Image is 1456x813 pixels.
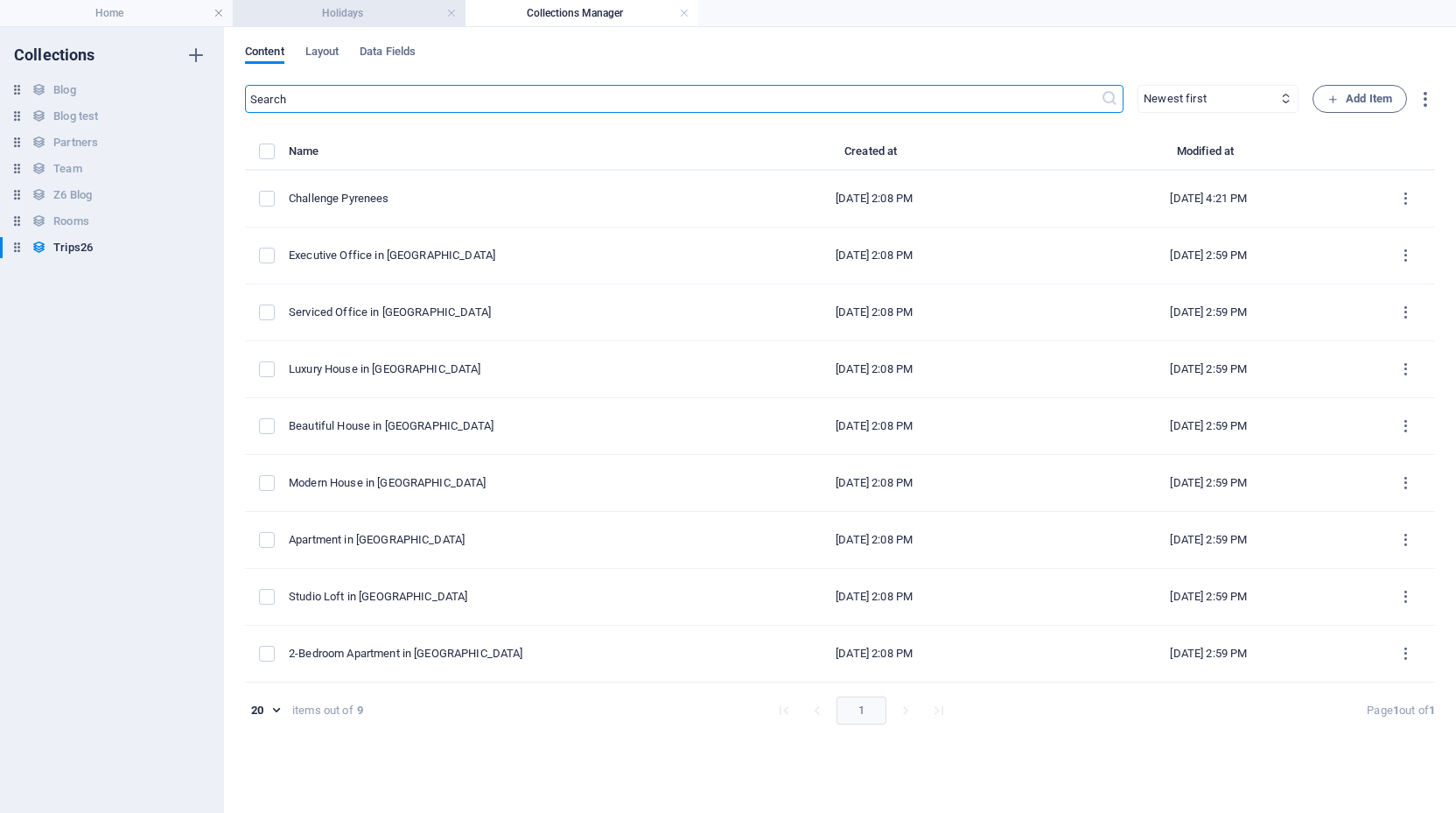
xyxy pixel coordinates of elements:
strong: 1 [1429,704,1435,717]
th: Created at [707,141,1041,171]
div: Challenge Pyrenees [289,191,693,207]
div: [DATE] 2:08 PM [721,532,1027,548]
div: [DATE] 2:59 PM [1055,305,1361,320]
span: Add Item [1327,88,1392,109]
span: Data Fields [360,41,416,66]
div: [DATE] 2:59 PM [1055,589,1361,605]
th: Name [289,141,707,171]
div: [DATE] 2:08 PM [721,305,1027,320]
table: items list [245,141,1435,683]
h4: Holidays [233,4,465,23]
h6: Team [53,158,81,179]
div: [DATE] 2:08 PM [721,248,1027,263]
button: page 1 [836,697,886,725]
div: [DATE] 2:59 PM [1055,532,1361,548]
h6: Blog [53,80,75,101]
h6: Rooms [53,211,88,232]
div: [DATE] 2:59 PM [1055,475,1361,491]
div: [DATE] 2:59 PM [1055,248,1361,263]
div: Serviced Office in [GEOGRAPHIC_DATA] [289,305,693,320]
div: Luxury House in [GEOGRAPHIC_DATA] [289,361,693,377]
h6: Collections [14,45,95,66]
div: items out of [292,703,353,718]
h4: Collections Manager [465,4,698,23]
div: 20 [245,703,285,718]
h6: Trips26 [53,237,93,258]
span: Layout [305,41,339,66]
div: Executive Office in [GEOGRAPHIC_DATA] [289,248,693,263]
div: [DATE] 2:59 PM [1055,361,1361,377]
div: [DATE] 2:08 PM [721,589,1027,605]
h6: Z6 Blog [53,185,92,206]
div: [DATE] 2:08 PM [721,475,1027,491]
i: Create new collection [185,45,206,66]
th: Modified at [1041,141,1375,171]
div: [DATE] 4:21 PM [1055,191,1361,207]
div: [DATE] 2:08 PM [721,418,1027,434]
div: Beautiful House in [GEOGRAPHIC_DATA] [289,418,693,434]
span: Content [245,41,284,66]
input: Search [245,85,1101,113]
div: Page out of [1367,703,1435,718]
strong: 1 [1393,704,1399,717]
nav: pagination navigation [767,697,955,725]
div: 2-Bedroom Apartment in [GEOGRAPHIC_DATA] [289,646,693,662]
div: Modern House in [GEOGRAPHIC_DATA] [289,475,693,491]
strong: 9 [357,703,363,718]
div: [DATE] 2:59 PM [1055,418,1361,434]
h6: Blog test [53,106,98,127]
div: [DATE] 2:08 PM [721,361,1027,377]
h6: Partners [53,132,98,153]
div: [DATE] 2:08 PM [721,646,1027,662]
div: Apartment in [GEOGRAPHIC_DATA] [289,532,693,548]
div: Studio Loft in [GEOGRAPHIC_DATA] [289,589,693,605]
div: [DATE] 2:59 PM [1055,646,1361,662]
button: Add Item [1312,85,1407,113]
div: [DATE] 2:08 PM [721,191,1027,207]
